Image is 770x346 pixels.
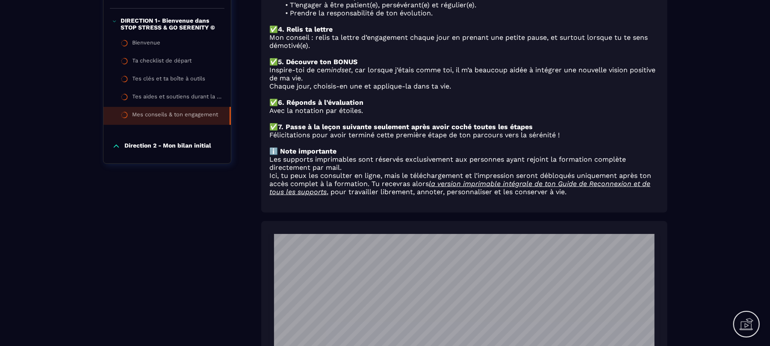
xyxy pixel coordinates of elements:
[270,58,659,66] p: ✅
[270,172,659,196] p: Ici, tu peux les consulter en ligne, mais le téléchargement et l’impression seront débloqués uniq...
[278,58,358,66] strong: 5. Découvre ton BONUS
[280,1,659,9] li: T’engager à être patient(e), persévérant(e) et régulier(e).
[270,106,659,115] p: Avec la notation par étoiles.
[133,57,192,67] div: Ta checklist de départ
[133,93,222,103] div: Tes aides et soutiens durant la formation
[270,180,651,196] u: la version imprimable intégrale de ton Guide de Reconnexion et de tous les supports
[133,111,218,121] div: Mes conseils & ton engagement
[270,131,659,139] p: Félicitations pour avoir terminé cette première étape de ton parcours vers la sérénité !
[270,155,659,172] p: Les supports imprimables sont réservés exclusivement aux personnes ayant rejoint la formation com...
[270,66,659,82] p: Inspire-toi de ce , car lorsque j’étais comme toi, il m’a beaucoup aidée à intégrer une nouvelle ...
[133,75,206,85] div: Tes clés et ta boîte à outils
[280,9,659,17] li: Prendre la responsabilité de ton évolution.
[121,17,222,31] p: DIRECTION 1- Bienvenue dans STOP STRESS & GO SERENITY ©
[278,25,333,33] strong: 4. Relis ta lettre
[270,98,659,106] p: ✅
[125,142,212,151] p: Direction 2 - Mon bilan initial
[270,25,659,33] p: ✅
[278,123,533,131] strong: 7. Passe à la leçon suivante seulement après avoir coché toutes les étapes
[133,39,161,49] div: Bienvenue
[325,66,351,74] em: mindset
[270,82,659,90] p: Chaque jour, choisis-en une et applique-la dans ta vie.
[270,147,337,155] strong: ℹ️ Note importante
[278,98,364,106] strong: 6. Réponds à l’évaluation
[270,33,659,50] p: Mon conseil : relis ta lettre d’engagement chaque jour en prenant une petite pause, et surtout lo...
[270,123,659,131] p: ✅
